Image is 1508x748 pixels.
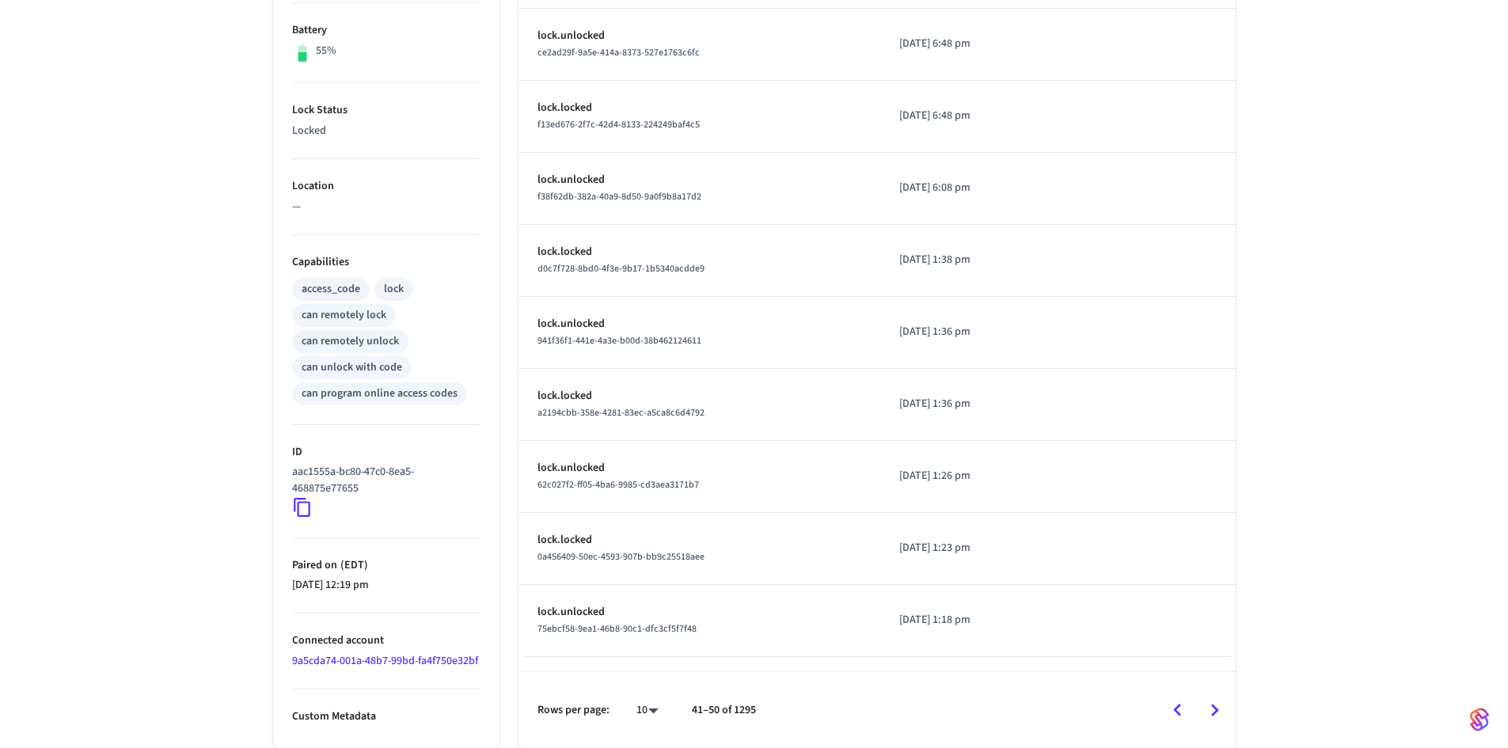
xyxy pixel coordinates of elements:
[1196,692,1233,729] button: Go to next page
[537,604,861,621] p: lock.unlocked
[692,702,756,719] p: 41–50 of 1295
[292,254,481,271] p: Capabilities
[537,388,861,404] p: lock.locked
[899,252,1054,268] p: [DATE] 1:38 pm
[337,557,368,573] span: ( EDT )
[537,334,701,347] span: 941f36f1-441e-4a3e-b00d-38b462124611
[302,333,399,350] div: can remotely unlock
[292,577,481,594] p: [DATE] 12:19 pm
[537,532,861,549] p: lock.locked
[537,28,861,44] p: lock.unlocked
[899,540,1054,556] p: [DATE] 1:23 pm
[292,464,474,497] p: aac1555a-bc80-47c0-8ea5-468875e77655
[292,22,481,39] p: Battery
[292,557,481,574] p: Paired on
[899,468,1054,484] p: [DATE] 1:26 pm
[537,702,610,719] p: Rows per page:
[537,316,861,332] p: lock.unlocked
[537,406,705,420] span: a2194cbb-358e-4281-83ec-a5ca8c6d4792
[302,385,458,402] div: can program online access codes
[537,190,701,203] span: f38f62db-382a-40a9-8d50-9a0f9b8a17d2
[629,699,667,722] div: 10
[302,307,386,324] div: can remotely lock
[899,108,1054,124] p: [DATE] 6:48 pm
[292,199,481,215] p: —
[537,550,705,564] span: 0a456409-50ec-4593-907b-bb9c25518aee
[292,178,481,195] p: Location
[899,180,1054,196] p: [DATE] 6:08 pm
[1470,707,1489,732] img: SeamLogoGradient.69752ec5.svg
[292,102,481,119] p: Lock Status
[537,262,705,275] span: d0c7f728-8bd0-4f3e-9b17-1b5340acdde9
[302,359,402,376] div: can unlock with code
[899,612,1054,628] p: [DATE] 1:18 pm
[537,118,700,131] span: f13ed676-2f7c-42d4-8133-224249baf4c5
[899,36,1054,52] p: [DATE] 6:48 pm
[537,622,697,636] span: 75ebcf58-9ea1-46b8-90c1-dfc3cf5f7f48
[537,46,700,59] span: ce2ad29f-9a5e-414a-8373-527e1763c6fc
[292,653,478,669] a: 9a5cda74-001a-48b7-99bd-fa4f750e32bf
[1159,692,1196,729] button: Go to previous page
[384,281,404,298] div: lock
[537,478,699,492] span: 62c027f2-ff05-4ba6-9985-cd3aea3171b7
[537,244,861,260] p: lock.locked
[292,632,481,649] p: Connected account
[316,43,336,59] p: 55%
[292,708,481,725] p: Custom Metadata
[537,100,861,116] p: lock.locked
[292,444,481,461] p: ID
[292,123,481,139] p: Locked
[302,281,360,298] div: access_code
[899,396,1054,412] p: [DATE] 1:36 pm
[899,324,1054,340] p: [DATE] 1:36 pm
[537,172,861,188] p: lock.unlocked
[537,460,861,477] p: lock.unlocked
